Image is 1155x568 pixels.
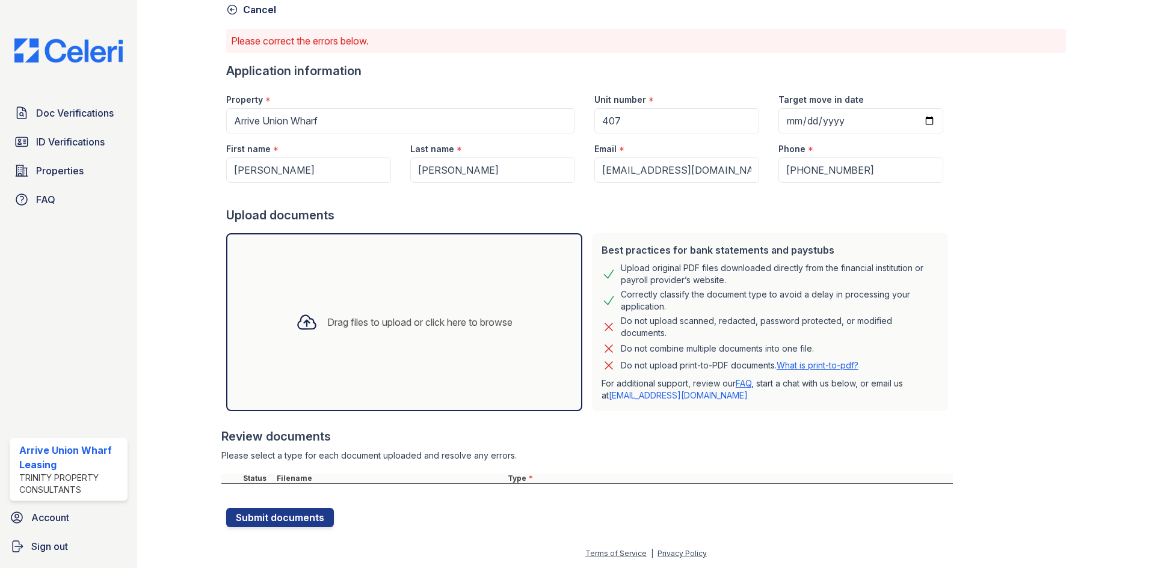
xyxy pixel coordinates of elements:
span: FAQ [36,192,55,207]
label: Phone [778,143,805,155]
a: ID Verifications [10,130,128,154]
a: Cancel [226,2,276,17]
a: [EMAIL_ADDRESS][DOMAIN_NAME] [609,390,748,400]
a: Sign out [5,534,132,558]
a: Account [5,505,132,530]
div: Do not combine multiple documents into one file. [621,341,814,356]
div: Drag files to upload or click here to browse [327,315,513,329]
div: Correctly classify the document type to avoid a delay in processing your application. [621,289,938,313]
div: Filename [274,474,505,483]
a: Privacy Policy [658,549,707,558]
div: Trinity Property Consultants [19,472,123,496]
a: Terms of Service [585,549,647,558]
div: Please select a type for each document uploaded and resolve any errors. [221,450,953,462]
p: For additional support, review our , start a chat with us below, or email us at [602,377,938,402]
label: Property [226,94,263,106]
a: FAQ [10,188,128,212]
label: First name [226,143,271,155]
div: | [651,549,653,558]
img: CE_Logo_Blue-a8612792a0a2168367f1c8372b55b34899dd931a85d93a1a3d3e32e68fde9ad4.png [5,38,132,63]
a: Doc Verifications [10,101,128,125]
label: Email [594,143,617,155]
div: Review documents [221,428,953,445]
div: Type [505,474,953,483]
span: Account [31,510,69,525]
a: FAQ [736,378,751,388]
span: ID Verifications [36,135,105,149]
label: Unit number [594,94,646,106]
a: Properties [10,159,128,183]
button: Submit documents [226,508,334,527]
div: Application information [226,63,953,79]
span: Doc Verifications [36,106,114,120]
div: Upload original PDF files downloaded directly from the financial institution or payroll provider’... [621,262,938,286]
p: Please correct the errors below. [231,34,1061,48]
div: Do not upload scanned, redacted, password protected, or modified documents. [621,315,938,339]
label: Target move in date [778,94,864,106]
p: Do not upload print-to-PDF documents. [621,359,858,371]
div: Status [241,474,274,483]
span: Sign out [31,539,68,554]
div: Best practices for bank statements and paystubs [602,243,938,257]
label: Last name [410,143,454,155]
a: What is print-to-pdf? [777,360,858,370]
span: Properties [36,163,84,178]
div: Upload documents [226,207,953,224]
div: Arrive Union Wharf Leasing [19,443,123,472]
